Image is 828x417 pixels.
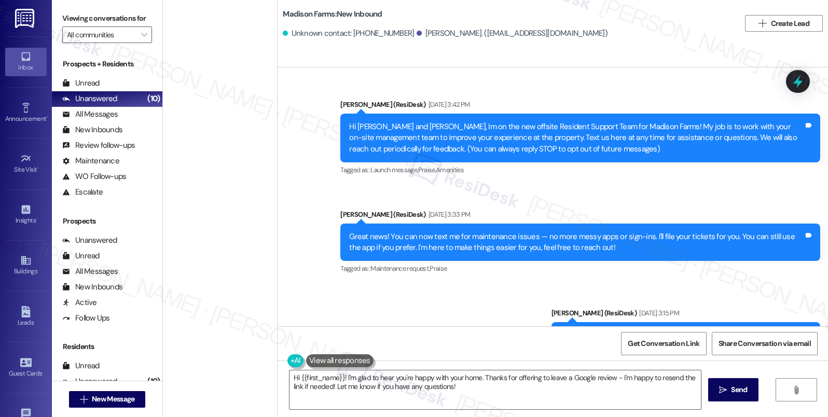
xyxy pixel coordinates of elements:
img: ResiDesk Logo [15,9,36,28]
div: Unread [62,251,100,261]
div: Tagged as: [340,261,820,276]
i:  [141,31,147,39]
div: [PERSON_NAME]. ([EMAIL_ADDRESS][DOMAIN_NAME]) [417,28,608,39]
span: • [46,114,48,121]
div: All Messages [62,266,118,277]
div: (10) [145,91,162,107]
div: [PERSON_NAME] (ResiDesk) [340,209,820,224]
span: New Message [92,394,134,405]
span: Maintenance request , [370,264,430,273]
div: New Inbounds [62,124,122,135]
i:  [80,395,88,404]
div: Unanswered [62,376,117,387]
label: Viewing conversations for [62,10,152,26]
span: Share Conversation via email [719,338,811,349]
span: Amenities [436,165,464,174]
div: Tagged as: [340,162,820,177]
span: Launch message , [370,165,418,174]
div: Review follow-ups [62,140,135,151]
span: • [37,164,39,172]
div: Unread [62,360,100,371]
div: Unread [62,78,100,89]
div: Apt. [STREET_ADDRESS] [169,342,265,353]
button: Get Conversation Link [621,332,706,355]
span: Get Conversation Link [628,338,699,349]
div: [PERSON_NAME] (ResiDesk) [340,99,820,114]
div: Prospects + Residents [52,59,162,69]
button: Send [708,378,758,401]
a: Buildings [5,252,47,280]
span: Send [731,384,747,395]
div: New Inbounds [62,282,122,293]
a: Guest Cards [5,354,47,382]
div: Follow Ups [62,313,110,324]
div: Maintenance [62,156,119,166]
span: • [36,215,37,223]
a: Insights • [5,201,47,229]
i:  [719,386,727,394]
div: WO Follow-ups [62,171,126,182]
a: Site Visit • [5,150,47,178]
div: [DATE] 3:33 PM [426,209,471,220]
div: Unanswered [62,93,117,104]
a: Inbox [5,48,47,76]
button: Create Lead [745,15,823,32]
div: Great news! You can now text me for maintenance issues — no more messy apps or sign-ins. I'll fil... [349,231,804,254]
textarea: Hi {{first_name}}! I'm glad to hear you're happy with your home. Thanks for offering to leave a G... [289,370,701,409]
i:  [792,386,800,394]
div: Unanswered [62,235,117,246]
i:  [758,19,766,27]
span: Praise , [418,165,436,174]
span: Praise [430,264,447,273]
div: Prospects [52,216,162,227]
input: All communities [67,26,135,43]
div: Hi [PERSON_NAME] and [PERSON_NAME], Im on the new offsite Resident Support Team for Madison Farms... [349,121,804,155]
button: Share Conversation via email [712,332,818,355]
div: (10) [145,373,162,390]
div: [DATE] 3:42 PM [426,99,470,110]
div: Residents [52,341,162,352]
div: [DATE] 3:15 PM [637,308,679,318]
div: [PERSON_NAME] (ResiDesk) [551,308,820,322]
div: Escalate [62,187,103,198]
div: Unknown contact: [PHONE_NUMBER] [283,28,414,39]
a: Leads [5,303,47,331]
div: Active [62,297,97,308]
button: New Message [69,391,146,408]
b: Madison Farms: New Inbound [283,9,382,20]
span: Create Lead [771,18,809,29]
div: All Messages [62,109,118,120]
